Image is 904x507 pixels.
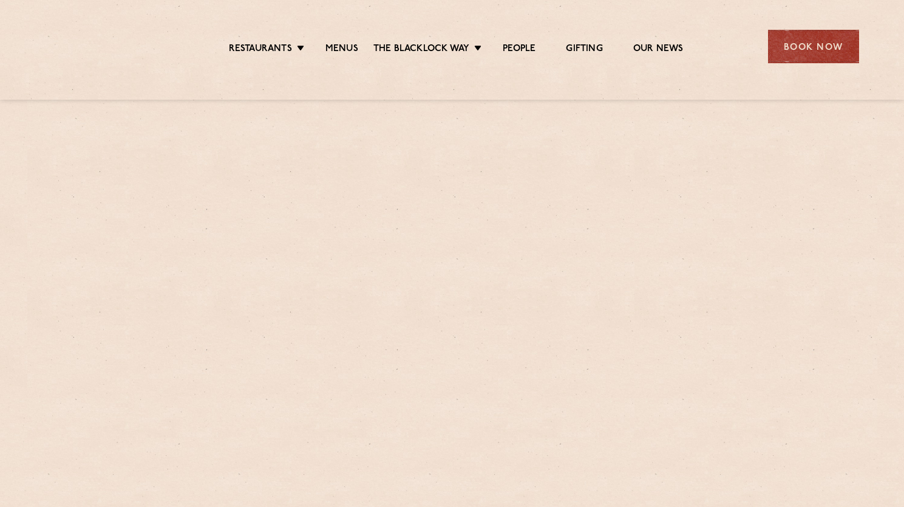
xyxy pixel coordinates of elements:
[566,43,602,57] a: Gifting
[46,12,151,81] img: svg%3E
[229,43,292,57] a: Restaurants
[768,30,859,63] div: Book Now
[373,43,469,57] a: The Blacklock Way
[633,43,684,57] a: Our News
[325,43,358,57] a: Menus
[503,43,535,57] a: People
